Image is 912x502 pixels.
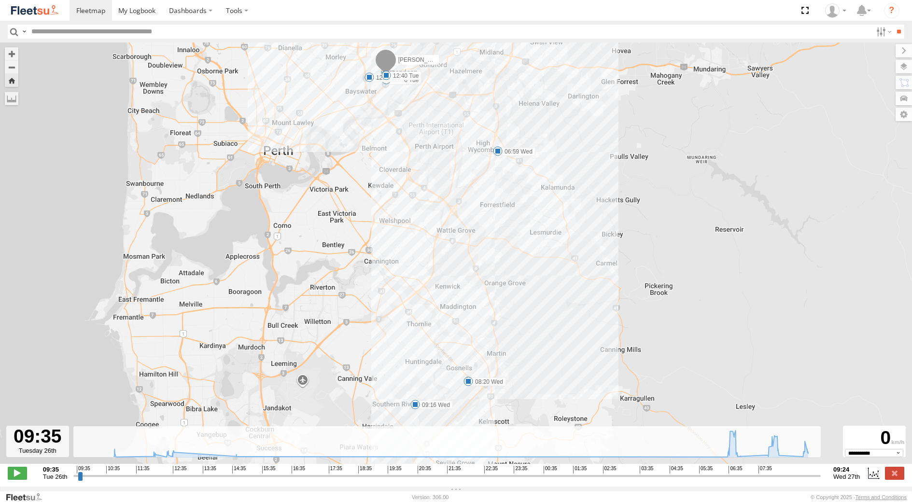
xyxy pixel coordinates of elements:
[811,494,907,500] div: © Copyright 2025 -
[603,466,617,474] span: 02:35
[386,76,421,84] label: 10:46 Tue
[498,147,535,156] label: 06:59 Wed
[758,466,772,474] span: 07:35
[10,4,60,17] img: fleetsu-logo-horizontal.svg
[232,466,246,474] span: 14:35
[20,25,28,39] label: Search Query
[833,473,860,480] span: Wed 27th Aug 2025
[136,466,150,474] span: 11:35
[412,494,449,500] div: Version: 306.00
[5,492,50,502] a: Visit our Website
[43,466,68,473] strong: 09:35
[8,467,27,479] label: Play/Stop
[844,427,904,449] div: 0
[885,467,904,479] label: Close
[262,466,276,474] span: 15:35
[292,466,305,474] span: 16:35
[640,466,653,474] span: 03:35
[173,466,186,474] span: 12:35
[386,71,421,80] label: 12:40 Tue
[418,466,431,474] span: 20:35
[5,60,18,74] button: Zoom out
[329,466,342,474] span: 17:35
[896,108,912,121] label: Map Settings
[856,494,907,500] a: Terms and Conditions
[884,3,899,18] i: ?
[670,466,683,474] span: 04:35
[544,466,557,474] span: 00:35
[77,466,90,474] span: 09:35
[358,466,372,474] span: 18:35
[514,466,527,474] span: 23:35
[699,466,713,474] span: 05:35
[833,466,860,473] strong: 09:24
[729,466,742,474] span: 06:35
[484,466,498,474] span: 22:35
[468,377,506,386] label: 08:20 Wed
[5,92,18,105] label: Measure
[388,466,401,474] span: 19:35
[447,466,461,474] span: 21:35
[203,466,216,474] span: 13:35
[415,401,453,409] label: 09:16 Wed
[43,473,68,480] span: Tue 26th Aug 2025
[398,56,476,63] span: [PERSON_NAME] - 1EVQ862
[872,25,893,39] label: Search Filter Options
[822,3,850,18] div: TheMaker Systems
[573,466,587,474] span: 01:35
[106,466,120,474] span: 10:35
[5,47,18,60] button: Zoom in
[5,74,18,87] button: Zoom Home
